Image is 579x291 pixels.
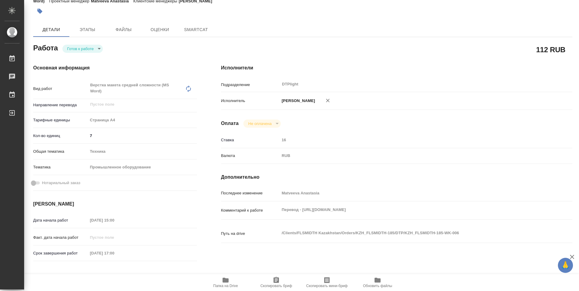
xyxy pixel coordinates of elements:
h4: Дополнительно [221,174,572,181]
textarea: Перевод - [URL][DOMAIN_NAME] [280,205,543,215]
button: Добавить тэг [33,5,46,18]
div: Техника [88,146,197,157]
p: Исполнитель [221,98,280,104]
h2: Работа [33,42,58,53]
p: Дата начала работ [33,217,88,223]
button: Обновить файлы [352,274,403,291]
span: 🙏 [560,259,571,272]
textarea: /Clients/FLSMIDTH Kazakhstan/Orders/KZH_FLSMIDTH-185/DTP/KZH_FLSMIDTH-185-WK-006 [280,228,543,238]
button: 🙏 [558,258,573,273]
h4: Основная информация [33,64,197,72]
span: SmartCat [182,26,210,34]
input: Пустое поле [88,249,141,257]
input: Пустое поле [280,189,543,197]
div: Промышленное оборудование [88,162,197,172]
p: Срок завершения работ [33,250,88,256]
p: Кол-во единиц [33,133,88,139]
p: Факт. дата начала работ [33,235,88,241]
button: Скопировать бриф [251,274,302,291]
button: Готов к работе [65,46,96,51]
span: Папка на Drive [213,284,238,288]
span: Детали [37,26,66,34]
div: Готов к работе [243,120,280,128]
span: Нотариальный заказ [42,180,80,186]
p: Последнее изменение [221,190,280,196]
div: RUB [280,151,543,161]
input: Пустое поле [88,216,141,225]
span: Этапы [73,26,102,34]
input: Пустое поле [90,101,183,108]
p: Тематика [33,164,88,170]
p: Вид работ [33,86,88,92]
p: Общая тематика [33,149,88,155]
button: Не оплачена [246,121,273,126]
span: Скопировать мини-бриф [306,284,347,288]
span: Скопировать бриф [260,284,292,288]
span: Файлы [109,26,138,34]
p: Ставка [221,137,280,143]
p: [PERSON_NAME] [280,98,315,104]
input: Пустое поле [88,233,141,242]
button: Папка на Drive [200,274,251,291]
input: Пустое поле [88,272,141,281]
button: Удалить исполнителя [321,94,334,107]
h4: Оплата [221,120,239,127]
h2: 112 RUB [536,44,565,55]
span: Оценки [145,26,174,34]
input: ✎ Введи что-нибудь [88,131,197,140]
p: Путь на drive [221,231,280,237]
p: Валюта [221,153,280,159]
button: Скопировать мини-бриф [302,274,352,291]
p: Подразделение [221,82,280,88]
div: Готов к работе [62,45,103,53]
span: Обновить файлы [363,284,392,288]
p: Направление перевода [33,102,88,108]
p: Факт. срок заверш. работ [33,273,88,280]
div: Страница А4 [88,115,197,125]
p: Тарифные единицы [33,117,88,123]
h4: [PERSON_NAME] [33,200,197,208]
h4: Исполнители [221,64,572,72]
p: Комментарий к работе [221,207,280,213]
input: Пустое поле [280,136,543,144]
